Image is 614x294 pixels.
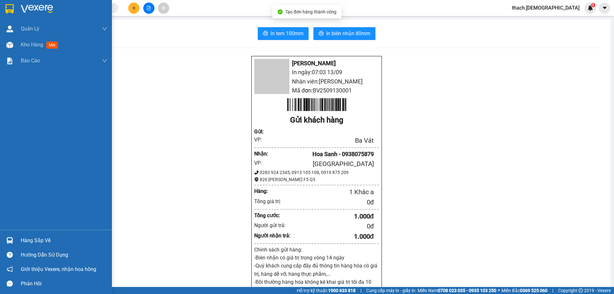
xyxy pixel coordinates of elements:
span: Kho hàng [21,42,43,48]
span: down [102,58,107,63]
img: icon-new-feature [587,5,593,11]
div: [GEOGRAPHIC_DATA] [270,159,374,169]
span: environment [254,177,259,182]
button: caret-down [599,3,610,14]
div: 0 đ [291,221,374,231]
span: question-circle [7,252,13,258]
span: thach.[DEMOGRAPHIC_DATA] [507,4,585,12]
span: mới [46,42,58,49]
li: In ngày: 07:03 13/09 [254,68,379,77]
div: Gửi khách hàng [254,114,379,126]
span: Cung cấp máy in - giấy in: [366,287,416,294]
div: Người gửi trả: [254,221,291,229]
li: Mã đơn: BV2509130001 [254,86,379,95]
button: printerIn biên nhận 80mm [313,27,375,40]
span: message [7,281,13,287]
p: -Biên nhận có giá trị trong vòng 14 ngày [254,254,379,262]
span: 1 [592,3,594,7]
div: 0283 924 2345, 0913 105 108, 0919 875 209 [254,169,379,176]
div: Tổng cước: [254,211,291,219]
span: check-circle [278,9,283,14]
span: | [360,287,361,294]
img: logo-vxr [5,4,14,14]
div: VP: [254,159,270,167]
span: In tem 100mm [271,29,303,37]
div: 1.000 đ [291,232,374,242]
div: 826 [PERSON_NAME] F5 Q5 [254,176,379,183]
div: Phản hồi [21,279,107,289]
span: Miền Bắc [501,287,547,294]
span: Quản Lý [21,25,39,33]
sup: 1 [591,3,595,7]
div: Hàng: [254,187,280,195]
span: printer [263,31,268,37]
span: Giới thiệu Vexere, nhận hoa hồng [21,265,96,273]
p: -Bồi thường hàng hóa không kê khai giá trị tối đa 10 lần phí vận chuyển [254,278,379,294]
button: aim [158,3,169,14]
span: plus [132,6,136,10]
div: Hướng dẫn sử dụng [21,250,107,260]
img: warehouse-icon [6,237,13,244]
div: Hàng sắp về [21,236,107,245]
span: aim [161,6,166,10]
div: VP: [254,136,270,144]
span: down [102,26,107,31]
span: ⚪️ [498,289,500,292]
strong: 0708 023 035 - 0935 103 250 [438,288,496,293]
strong: 1900 633 818 [328,288,356,293]
div: Hoa Sanh - 0938075879 [270,150,374,159]
div: Nhận : [254,150,270,158]
li: [PERSON_NAME] [254,59,379,68]
span: caret-down [602,5,608,11]
div: 1 Khác a [280,187,374,197]
div: Tổng giá trị: [254,197,291,205]
div: Người nhận trả: [254,232,291,240]
div: 0 đ [291,197,374,207]
div: 1.000 đ [291,211,374,221]
span: Báo cáo [21,57,40,65]
span: notification [7,266,13,272]
span: In biên nhận 80mm [326,29,370,37]
span: copyright [579,288,583,293]
strong: 0369 525 060 [520,288,547,293]
button: plus [128,3,139,14]
span: phone [254,170,259,175]
img: warehouse-icon [6,42,13,48]
div: Ba Vát [270,136,374,146]
span: printer [319,31,324,37]
button: file-add [143,3,154,14]
span: Tạo đơn hàng thành công [285,9,336,14]
span: Miền Nam [418,287,496,294]
img: warehouse-icon [6,26,13,32]
p: -Quý khách cung cấp đầy đủ thông tin hàng hóa có giá trị, hàng dể vỡ, hàng thực phẩm,... [254,262,379,278]
button: printerIn tem 100mm [258,27,309,40]
li: Nhân viên: [PERSON_NAME] [254,77,379,86]
img: solution-icon [6,58,13,64]
span: file-add [146,6,151,10]
div: Chính sách gửi hàng: [254,246,379,254]
span: Hỗ trợ kỹ thuật: [297,287,356,294]
div: Gửi : [254,128,270,136]
span: | [552,287,553,294]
